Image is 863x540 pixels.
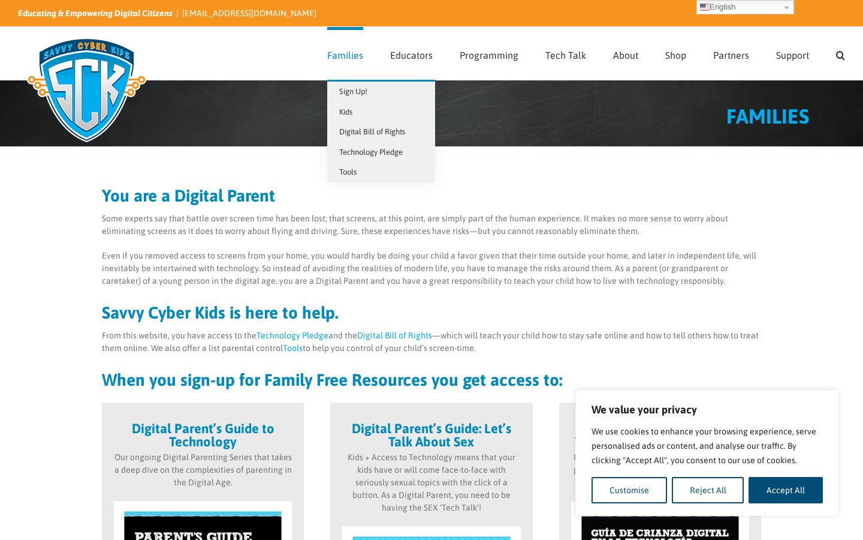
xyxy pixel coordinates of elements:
p: We value your privacy [592,403,823,417]
a: [EMAIL_ADDRESS][DOMAIN_NAME] [182,8,316,18]
a: Shop [665,27,686,80]
span: Families [327,50,363,60]
p: Some experts say that battle over screen time has been lost; that screens, at this point, are sim... [102,212,761,238]
button: Reject All [672,477,744,503]
p: From this website, you have access to the and the —which will teach your child how to stay safe o... [102,329,761,355]
img: Savvy Cyber Kids Logo [18,30,155,150]
span: Educators [390,50,433,60]
span: Programming [460,50,518,60]
strong: Digital Parent’s Guide to Technology [132,421,274,449]
span: Digital Bill of Rights [339,127,405,136]
a: Kids [327,102,435,122]
span: FAMILIES [726,104,809,128]
i: Educating & Empowering Digital Citizens [18,8,173,18]
span: Technology Pledge [339,148,403,157]
a: Sign Up! [327,82,435,102]
span: Partners [713,50,749,60]
h2: Savvy Cyber Kids is here to help. [102,304,761,321]
span: Shop [665,50,686,60]
button: Customise [592,477,667,503]
p: We use cookies to enhance your browsing experience, serve personalised ads or content, and analys... [592,424,823,467]
span: About [613,50,638,60]
a: Technology Pledge [257,331,328,340]
a: Tech Talk [545,27,586,80]
a: Families [327,27,363,80]
a: Technology Pledge [327,142,435,163]
a: Support [776,27,809,80]
p: Kids + Access to Technology means that your kids have or will come face-to-face with seriously se... [342,451,520,514]
span: Tech Talk [545,50,586,60]
a: Partners [713,27,749,80]
button: Accept All [749,477,823,503]
span: Sign Up! [339,87,367,96]
a: Digital Bill of Rights [327,122,435,142]
span: Support [776,50,809,60]
a: Tools [283,343,303,353]
a: Digital Bill of Rights [357,331,432,340]
span: Kids [339,107,352,116]
a: Search [836,27,845,80]
p: Even if you removed access to screens from your home, you would hardly be doing your child a favo... [102,250,761,287]
p: Nuestra serie digital para padres en curso que profundiza en las complejidades de la crianza en l... [571,451,749,489]
img: en [700,2,710,12]
strong: Digital Parent’s Guide to Technology (Spanish Version) [575,421,746,449]
strong: When you sign-up for Family Free Resources you get access to: [102,370,563,389]
a: Educators [390,27,433,80]
strong: Digital Parent’s Guide: Let’s Talk About Sex [352,421,511,449]
h2: You are a Digital Parent [102,187,761,204]
p: Our ongoing Digital Parenting Series that takes a deep dive on the complexities of parenting in t... [114,451,292,489]
a: About [613,27,638,80]
a: Programming [460,27,518,80]
nav: Main Menu [327,27,845,80]
span: Tools [339,167,357,176]
a: Tools [327,162,435,182]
